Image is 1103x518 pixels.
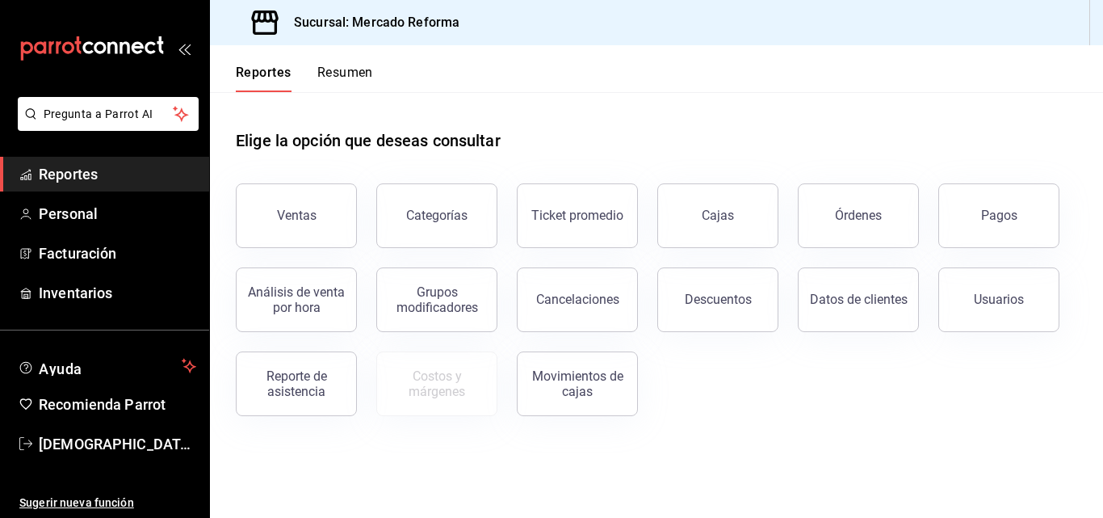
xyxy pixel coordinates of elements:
button: Grupos modificadores [376,267,497,332]
div: Costos y márgenes [387,368,487,399]
div: Cajas [702,208,734,223]
button: Descuentos [657,267,778,332]
button: open_drawer_menu [178,42,191,55]
span: Pregunta a Parrot AI [44,106,174,123]
span: Sugerir nueva función [19,495,196,512]
div: Descuentos [685,292,752,307]
h1: Elige la opción que deseas consultar [236,128,501,153]
span: Personal [39,203,196,225]
button: Contrata inventarios para ver este reporte [376,352,497,416]
span: Facturación [39,242,196,264]
div: Análisis de venta por hora [246,284,346,315]
div: navigation tabs [236,65,373,92]
span: Recomienda Parrot [39,394,196,415]
button: Movimientos de cajas [517,352,638,416]
div: Reporte de asistencia [246,368,346,399]
div: Grupos modificadores [387,284,487,315]
span: Inventarios [39,282,196,304]
div: Ventas [277,208,317,223]
button: Datos de clientes [798,267,919,332]
div: Ticket promedio [531,208,623,223]
button: Ventas [236,183,357,248]
div: Órdenes [835,208,882,223]
button: Ticket promedio [517,183,638,248]
button: Reporte de asistencia [236,352,357,416]
button: Pregunta a Parrot AI [18,97,199,131]
a: Pregunta a Parrot AI [11,117,199,134]
h3: Sucursal: Mercado Reforma [281,13,459,32]
div: Datos de clientes [810,292,908,307]
div: Categorías [406,208,468,223]
div: Usuarios [974,292,1024,307]
span: Reportes [39,163,196,185]
div: Cancelaciones [536,292,619,307]
button: Cajas [657,183,778,248]
span: Ayuda [39,356,175,376]
button: Órdenes [798,183,919,248]
button: Categorías [376,183,497,248]
button: Resumen [317,65,373,92]
span: [DEMOGRAPHIC_DATA] De la [PERSON_NAME] [39,433,196,455]
button: Usuarios [938,267,1059,332]
div: Pagos [981,208,1017,223]
button: Pagos [938,183,1059,248]
button: Cancelaciones [517,267,638,332]
button: Reportes [236,65,291,92]
button: Análisis de venta por hora [236,267,357,332]
div: Movimientos de cajas [527,368,627,399]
